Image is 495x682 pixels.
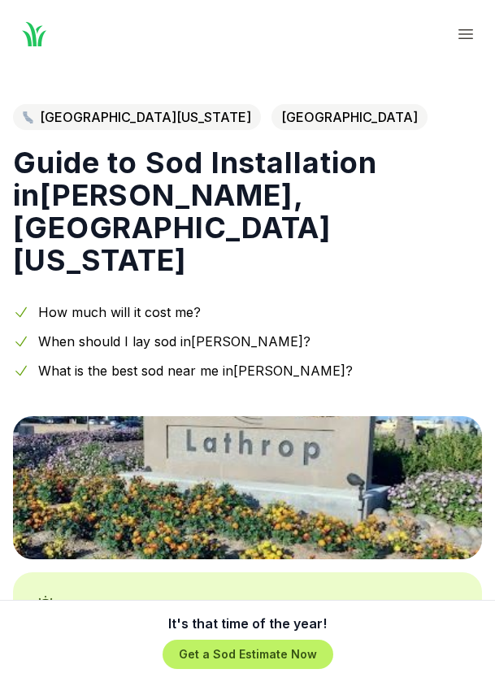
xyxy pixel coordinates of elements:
span: [GEOGRAPHIC_DATA] [271,104,428,130]
h1: Guide to Sod Installation in [PERSON_NAME] , [GEOGRAPHIC_DATA][US_STATE] [13,146,482,276]
img: Northern California state outline [23,111,33,124]
a: When should I lay sod in[PERSON_NAME]? [38,333,310,350]
a: [GEOGRAPHIC_DATA][US_STATE] [13,104,261,130]
button: Get a Sod Estimate Now [163,640,333,669]
a: How much will it cost me? [38,304,201,320]
a: What is the best sod near me in[PERSON_NAME]? [38,363,353,379]
p: It's that time of the year! [168,614,327,633]
img: A picture of Lathrop [13,416,482,559]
